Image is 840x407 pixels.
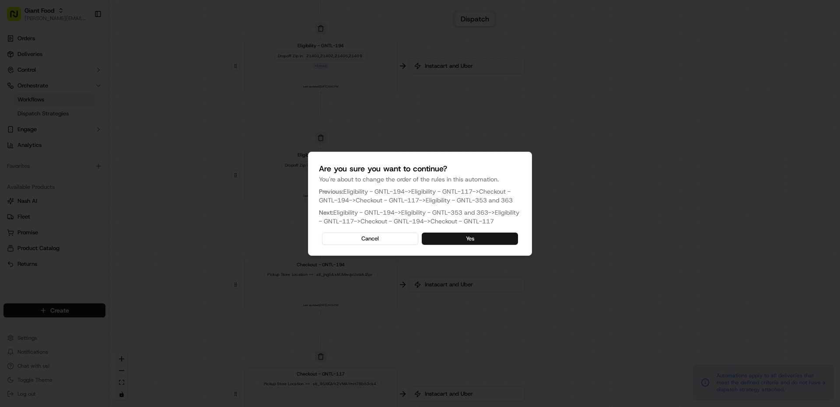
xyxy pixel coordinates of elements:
span: Knowledge Base [17,127,67,136]
div: 💻 [74,128,81,135]
button: Cancel [322,233,418,245]
span: Checkout - GNTL-194 -> [360,217,430,225]
img: 1736555255976-a54dd68f-1ca7-489b-9aae-adbdc363a1c4 [9,83,24,99]
span: Pylon [87,148,106,155]
a: Powered byPylon [62,148,106,155]
span: Checkout - GNTL-117 [430,217,494,225]
span: Eligibility - GNTL-353 and 363 [426,196,513,204]
a: 💻API Documentation [70,123,144,139]
div: 📗 [9,128,16,135]
img: Nash [9,9,26,26]
button: Yes [422,233,518,245]
a: 📗Knowledge Base [5,123,70,139]
span: Previous: [319,188,343,195]
span: API Documentation [83,127,140,136]
div: We're available if you need us! [30,92,111,99]
button: Start new chat [149,86,159,97]
h2: Are you sure you want to continue? [319,163,521,175]
p: You're about to change the order of the rules in this automation. [319,175,521,184]
span: Eligibility - GNTL-353 and 363 -> [401,209,495,216]
div: Start new chat [30,83,143,92]
span: Next: [319,209,333,216]
span: Eligibility - GNTL-194 -> [333,209,401,216]
p: Welcome 👋 [9,35,159,49]
input: Got a question? Start typing here... [23,56,157,66]
span: Eligibility - GNTL-117 -> [411,188,479,195]
span: Checkout - GNTL-117 -> [356,196,426,204]
span: Eligibility - GNTL-194 -> [343,188,411,195]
